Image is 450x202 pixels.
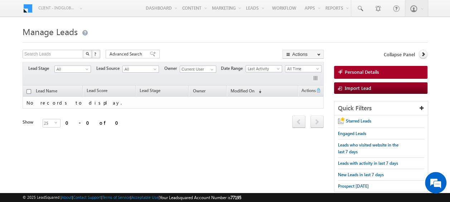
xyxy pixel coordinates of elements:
a: Terms of Service [102,195,130,199]
a: Contact Support [73,195,101,199]
span: Lead Source [96,65,122,72]
a: Show All Items [207,66,216,73]
a: Lead Stage [136,87,164,96]
td: No records to display. [23,97,324,109]
div: 0 - 0 of 0 [66,119,123,127]
a: Lead Score [83,87,111,96]
span: Import Lead [345,85,371,91]
span: Advanced Search [110,51,144,57]
span: Starred Leads [346,118,371,124]
img: d_60004797649_company_0_60004797649 [12,38,30,47]
span: © 2025 LeadSquared | | | | | [23,194,241,201]
a: Modified On (sorted descending) [227,87,265,96]
span: Prospect [DATE] [338,183,369,189]
a: All [122,66,159,73]
span: Manage Leads [23,26,78,37]
span: Modified On [231,88,255,93]
span: All [55,66,89,72]
div: Show [23,119,37,125]
a: Lead Name [32,87,61,96]
em: Start Chat [97,155,130,164]
span: Date Range [221,65,246,72]
span: (sorted descending) [256,88,261,94]
span: All [123,66,157,72]
a: Acceptable Use [131,195,159,199]
span: select [54,121,60,124]
button: ? [92,50,100,58]
textarea: Type your message and hit 'Enter' [9,66,131,149]
span: All Time [285,66,319,72]
span: Lead Stage [28,65,54,72]
a: All Time [285,65,321,72]
input: Type to Search [180,66,216,73]
input: Check all records [26,89,31,94]
span: Owner [193,88,205,93]
span: Last Activity [246,66,280,72]
a: All [54,66,91,73]
a: Last Activity [246,65,282,72]
span: Your Leadsquared Account Number is [160,195,241,200]
span: 25 [43,119,54,127]
a: prev [292,116,305,128]
div: Quick Filters [334,101,428,115]
span: Personal Details [345,69,379,75]
div: Minimize live chat window [117,4,135,21]
img: Search [86,52,89,56]
div: Chat with us now [37,38,120,47]
span: Owner [164,65,180,72]
span: Leads with activity in last 7 days [338,160,398,166]
span: New Leads in last 7 days [338,172,384,177]
button: Actions [282,50,324,59]
span: Leads who visited website in the last 7 days [338,142,398,154]
span: Actions [299,87,316,96]
a: next [310,116,324,128]
a: About [62,195,72,199]
span: ? [94,51,97,57]
span: Collapse Panel [384,51,415,58]
a: Personal Details [334,66,427,79]
span: Lead Score [87,88,107,93]
span: Engaged Leads [338,131,366,136]
span: Lead Stage [140,88,160,93]
span: 77195 [231,195,241,200]
span: Client - indglobal2 (77195) [38,4,76,11]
